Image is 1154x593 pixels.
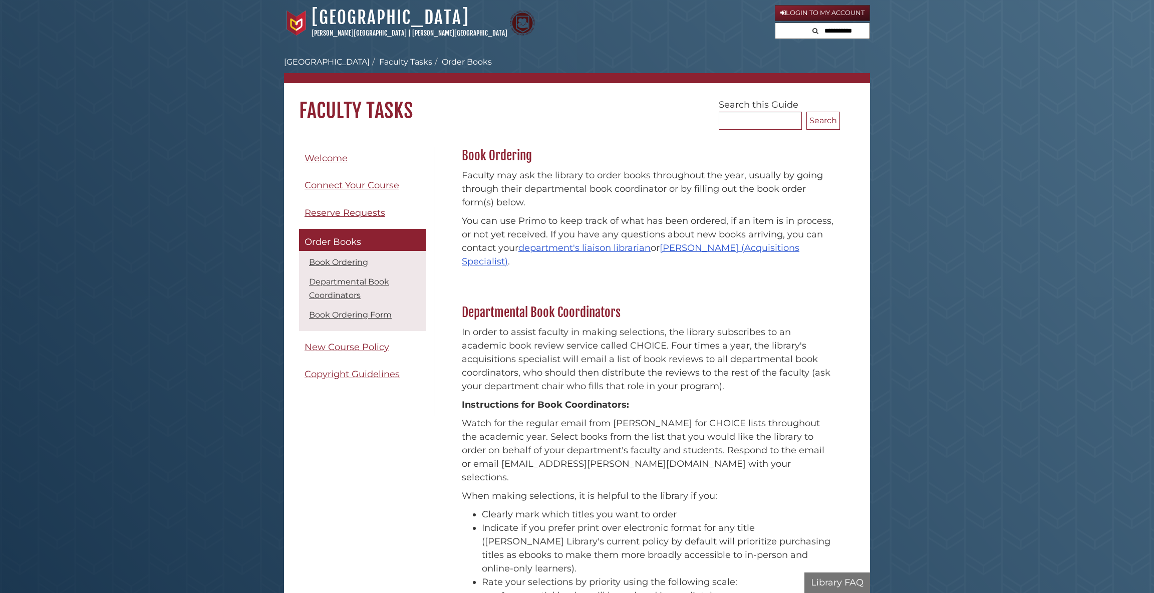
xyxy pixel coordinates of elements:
a: Login to My Account [775,5,870,21]
a: [PERSON_NAME][GEOGRAPHIC_DATA] [312,29,407,37]
p: Faculty may ask the library to order books throughout the year, usually by going through their de... [462,169,835,209]
li: Clearly mark which titles you want to order [482,508,835,521]
button: Search [809,23,821,37]
a: [PERSON_NAME][GEOGRAPHIC_DATA] [412,29,507,37]
li: Indicate if you prefer print over electronic format for any title ([PERSON_NAME] Library's curren... [482,521,835,575]
a: Reserve Requests [299,202,426,224]
a: New Course Policy [299,336,426,359]
i: Search [812,28,818,34]
nav: breadcrumb [284,56,870,83]
span: Copyright Guidelines [305,369,400,380]
h2: Departmental Book Coordinators [457,305,840,321]
span: Connect Your Course [305,180,399,191]
a: [PERSON_NAME] (Acquisitions Specialist) [462,242,799,267]
p: In order to assist faculty in making selections, the library subscribes to an academic book revie... [462,326,835,393]
h2: Book Ordering [457,148,840,164]
span: New Course Policy [305,342,389,353]
a: Order Books [299,229,426,251]
span: | [408,29,411,37]
button: Library FAQ [804,572,870,593]
a: Welcome [299,147,426,170]
a: Connect Your Course [299,174,426,197]
a: department's liaison librarian [518,242,651,253]
div: Guide Pages [299,147,426,391]
span: Welcome [305,153,348,164]
p: Watch for the regular email from [PERSON_NAME] for CHOICE lists throughout the academic year. Sel... [462,417,835,484]
p: When making selections, it is helpful to the library if you: [462,489,835,503]
h1: Faculty Tasks [284,83,870,123]
li: Order Books [432,56,492,68]
p: You can use Primo to keep track of what has been ordered, if an item is in process, or not yet re... [462,214,835,268]
a: Departmental Book Coordinators [309,277,389,300]
img: Calvin University [284,11,309,36]
strong: Instructions for Book Coordinators: [462,399,629,410]
a: Copyright Guidelines [299,363,426,386]
a: Faculty Tasks [379,57,432,67]
button: Search [806,112,840,130]
span: Order Books [305,236,361,247]
a: [GEOGRAPHIC_DATA] [284,57,370,67]
a: [GEOGRAPHIC_DATA] [312,7,469,29]
a: Book Ordering Form [309,310,392,320]
img: Calvin Theological Seminary [510,11,535,36]
span: Reserve Requests [305,207,385,218]
a: Book Ordering [309,257,368,267]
